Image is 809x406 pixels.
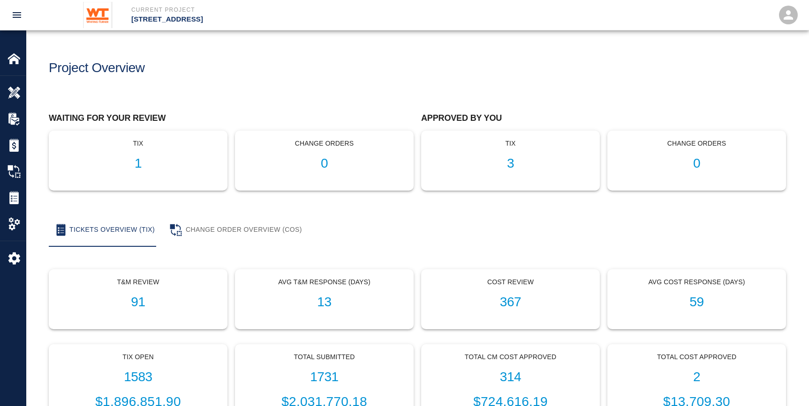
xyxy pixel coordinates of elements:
h1: 91 [57,295,219,310]
button: Tickets Overview (TIX) [49,213,162,247]
iframe: Chat Widget [762,361,809,406]
p: tix [57,139,219,148]
h1: 13 [243,295,406,310]
h2: Approved by you [421,113,786,124]
p: Total Cost Approved [615,352,778,362]
p: Current Project [131,6,455,14]
img: Whiting-Turner [83,2,113,28]
h1: 1 [57,156,219,171]
h1: 1583 [57,369,219,385]
button: open drawer [6,4,28,26]
h1: 367 [429,295,592,310]
h1: 314 [429,369,592,385]
p: [STREET_ADDRESS] [131,14,455,25]
h1: 3 [429,156,592,171]
h1: 1731 [243,369,406,385]
p: Avg T&M Response (Days) [243,277,406,287]
p: Total CM Cost Approved [429,352,592,362]
p: Cost Review [429,277,592,287]
p: T&M Review [57,277,219,287]
p: Avg Cost Response (Days) [615,277,778,287]
p: Change Orders [615,139,778,148]
p: Total Submitted [243,352,406,362]
h2: Waiting for your review [49,113,414,124]
p: Tix Open [57,352,219,362]
h1: Project Overview [49,60,145,76]
button: Change Order Overview (COS) [162,213,310,247]
h1: 0 [615,156,778,171]
h1: 2 [615,369,778,385]
p: tix [429,139,592,148]
h1: 59 [615,295,778,310]
p: Change Orders [243,139,406,148]
h1: 0 [243,156,406,171]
